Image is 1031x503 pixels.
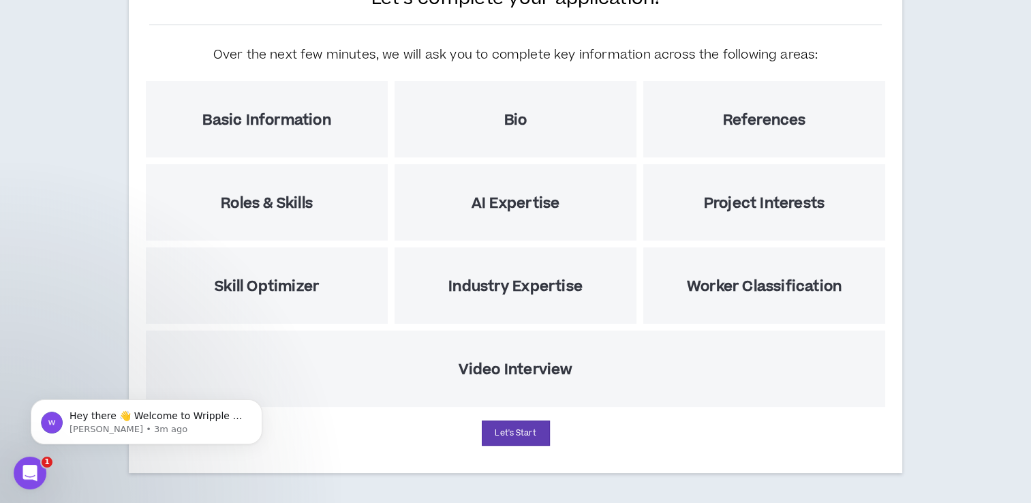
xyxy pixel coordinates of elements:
[14,457,46,489] iframe: Intercom live chat
[215,278,319,295] h5: Skill Optimizer
[722,112,805,129] h5: References
[202,112,330,129] h5: Basic Information
[213,46,818,64] h5: Over the next few minutes, we will ask you to complete key information across the following areas:
[448,278,583,295] h5: Industry Expertise
[221,195,313,212] h5: Roles & Skills
[10,371,283,466] iframe: Intercom notifications message
[704,195,825,212] h5: Project Interests
[482,421,550,446] button: Let's Start
[504,112,527,129] h5: Bio
[687,278,842,295] h5: Worker Classification
[42,457,52,468] span: 1
[459,361,573,378] h5: Video Interview
[472,195,559,212] h5: AI Expertise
